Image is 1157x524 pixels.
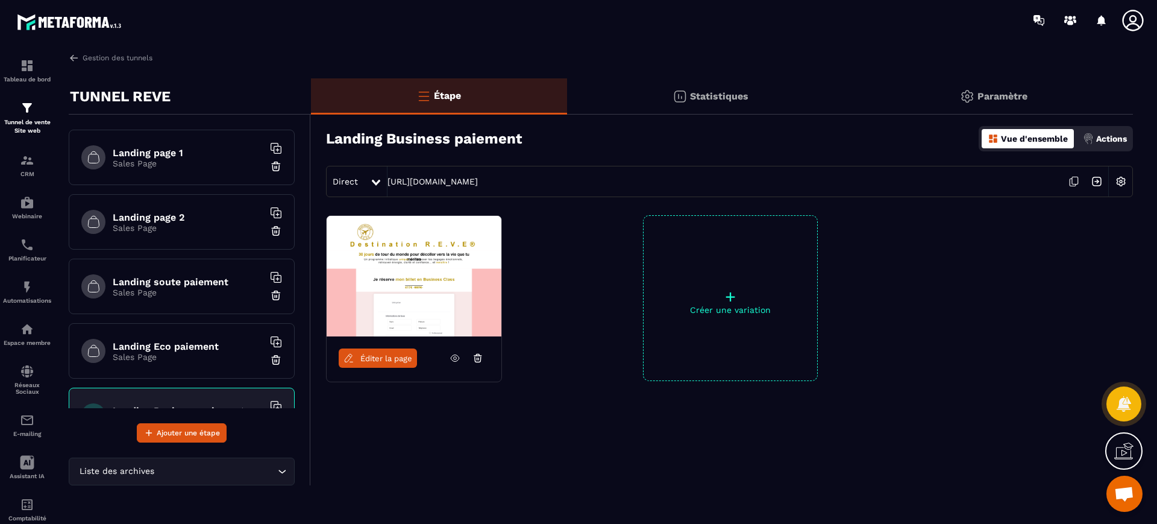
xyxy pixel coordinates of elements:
[157,465,275,478] input: Search for option
[988,133,999,144] img: dashboard-orange.40269519.svg
[3,339,51,346] p: Espace membre
[3,49,51,92] a: formationformationTableau de bord
[20,322,34,336] img: automations
[20,497,34,512] img: accountant
[690,90,748,102] p: Statistiques
[3,271,51,313] a: automationsautomationsAutomatisations
[77,465,157,478] span: Liste des archives
[3,229,51,271] a: schedulerschedulerPlanificateur
[416,89,431,103] img: bars-o.4a397970.svg
[339,349,417,368] a: Éditer la page
[1001,134,1068,144] p: Vue d'ensemble
[387,177,478,186] a: [URL][DOMAIN_NAME]
[644,288,817,305] p: +
[3,144,51,186] a: formationformationCRM
[113,223,263,233] p: Sales Page
[20,364,34,379] img: social-network
[17,11,125,33] img: logo
[3,355,51,404] a: social-networksocial-networkRéseaux Sociaux
[1109,170,1132,193] img: setting-w.858f3a88.svg
[20,153,34,168] img: formation
[113,405,263,417] h6: Landing Business paiement
[673,89,687,104] img: stats.20deebd0.svg
[113,276,263,288] h6: Landing soute paiement
[434,90,461,101] p: Étape
[20,101,34,115] img: formation
[20,238,34,252] img: scheduler
[644,305,817,315] p: Créer une variation
[20,280,34,294] img: automations
[3,92,51,144] a: formationformationTunnel de vente Site web
[3,76,51,83] p: Tableau de bord
[327,216,501,336] img: image
[1106,476,1143,512] div: Ouvrir le chat
[270,289,282,301] img: trash
[270,160,282,172] img: trash
[113,159,263,168] p: Sales Page
[69,52,152,63] a: Gestion des tunnels
[333,177,358,186] span: Direct
[3,404,51,446] a: emailemailE-mailing
[113,341,263,352] h6: Landing Eco paiement
[3,382,51,395] p: Réseaux Sociaux
[113,352,263,362] p: Sales Page
[3,446,51,488] a: Assistant IA
[3,255,51,262] p: Planificateur
[270,354,282,366] img: trash
[3,186,51,229] a: automationsautomationsWebinaire
[977,90,1027,102] p: Paramètre
[113,212,263,223] h6: Landing page 2
[960,89,974,104] img: setting-gr.5f69749f.svg
[360,354,412,363] span: Éditer la page
[3,171,51,177] p: CRM
[1085,170,1108,193] img: arrow-next.bcc2205e.svg
[157,427,220,439] span: Ajouter une étape
[3,473,51,479] p: Assistant IA
[3,313,51,355] a: automationsautomationsEspace membre
[20,413,34,428] img: email
[326,130,522,147] h3: Landing Business paiement
[1083,133,1094,144] img: actions.d6e523a2.png
[270,225,282,237] img: trash
[3,515,51,522] p: Comptabilité
[3,213,51,219] p: Webinaire
[3,297,51,304] p: Automatisations
[70,84,171,109] p: TUNNEL REVE
[3,431,51,437] p: E-mailing
[137,423,227,443] button: Ajouter une étape
[113,147,263,159] h6: Landing page 1
[113,288,263,297] p: Sales Page
[20,195,34,210] img: automations
[20,58,34,73] img: formation
[3,118,51,135] p: Tunnel de vente Site web
[1096,134,1127,144] p: Actions
[69,52,80,63] img: arrow
[69,458,295,485] div: Search for option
